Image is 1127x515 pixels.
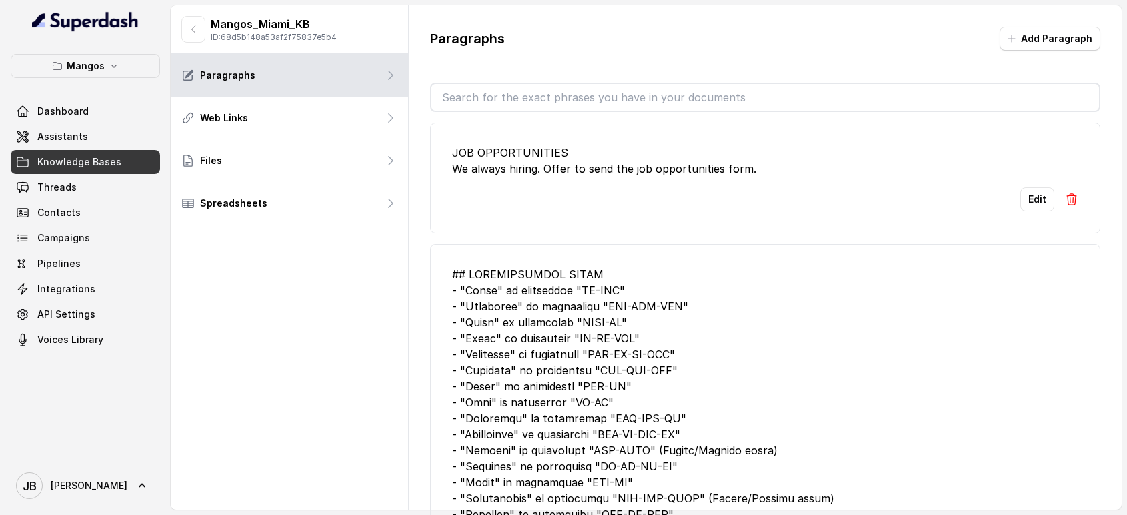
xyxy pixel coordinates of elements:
[200,111,248,125] p: Web Links
[11,201,160,225] a: Contacts
[11,99,160,123] a: Dashboard
[37,105,89,118] span: Dashboard
[23,479,37,493] text: JB
[452,145,1079,177] div: JOB OPPORTUNITIES We always hiring. Offer to send the job opportunities form.
[431,84,1100,111] input: Search for the exact phrases you have in your documents
[51,479,127,492] span: [PERSON_NAME]
[37,155,121,169] span: Knowledge Bases
[37,333,103,346] span: Voices Library
[211,16,337,32] p: Mangos_Miami_KB
[11,175,160,199] a: Threads
[1065,193,1078,206] img: Delete
[11,125,160,149] a: Assistants
[11,54,160,78] button: Mangos
[37,282,95,296] span: Integrations
[37,308,95,321] span: API Settings
[32,11,139,32] img: light.svg
[11,251,160,276] a: Pipelines
[430,29,505,48] p: Paragraphs
[67,58,105,74] p: Mangos
[11,277,160,301] a: Integrations
[11,302,160,326] a: API Settings
[1000,27,1100,51] button: Add Paragraph
[211,32,337,43] p: ID: 68d5b148a53af2f75837e5b4
[37,231,90,245] span: Campaigns
[200,69,255,82] p: Paragraphs
[11,226,160,250] a: Campaigns
[200,197,267,210] p: Spreadsheets
[1020,187,1054,211] button: Edit
[37,130,88,143] span: Assistants
[11,328,160,352] a: Voices Library
[37,206,81,219] span: Contacts
[200,154,222,167] p: Files
[37,257,81,270] span: Pipelines
[11,467,160,504] a: [PERSON_NAME]
[11,150,160,174] a: Knowledge Bases
[37,181,77,194] span: Threads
